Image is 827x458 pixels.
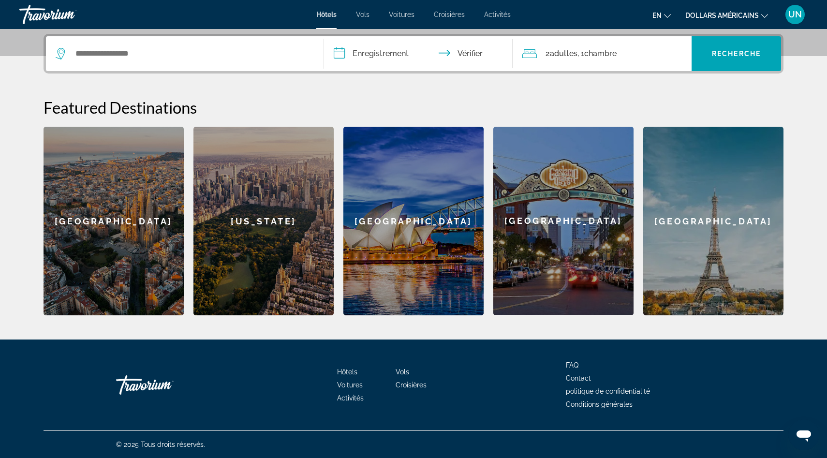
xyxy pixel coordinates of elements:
[193,127,334,315] a: [US_STATE]
[44,98,783,117] h2: Featured Destinations
[396,381,427,389] a: Croisières
[434,11,465,18] a: Croisières
[316,11,337,18] a: Hôtels
[783,4,808,25] button: Menu utilisateur
[19,2,116,27] a: Travorium
[46,36,781,71] div: Widget de recherche
[685,8,768,22] button: Changer de devise
[685,12,759,19] font: dollars américains
[484,11,511,18] a: Activités
[389,11,414,18] a: Voitures
[396,368,409,376] a: Vols
[44,127,184,315] a: [GEOGRAPHIC_DATA]
[712,50,761,58] font: Recherche
[652,8,671,22] button: Changer de langue
[337,394,364,402] a: Activités
[337,381,363,389] a: Voitures
[356,11,369,18] a: Vols
[584,49,617,58] font: chambre
[566,387,650,395] a: politique de confidentialité
[116,370,213,399] a: Travorium
[566,361,578,369] a: FAQ
[643,127,783,315] a: [GEOGRAPHIC_DATA]
[692,36,781,71] button: Recherche
[116,441,205,448] font: © 2025 Tous droits réservés.
[550,49,577,58] font: adultes
[566,400,633,408] a: Conditions générales
[343,127,484,315] a: [GEOGRAPHIC_DATA]
[577,49,584,58] font: , 1
[788,419,819,450] iframe: Bouton de lancement de la fenêtre de messagerie
[337,368,357,376] a: Hôtels
[788,9,802,19] font: UN
[546,49,550,58] font: 2
[324,36,513,71] button: Dates d'arrivée et de départ
[566,374,591,382] a: Contact
[513,36,692,71] button: Voyageurs : 2 adultes, 0 enfants
[652,12,662,19] font: en
[493,127,634,315] a: [GEOGRAPHIC_DATA]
